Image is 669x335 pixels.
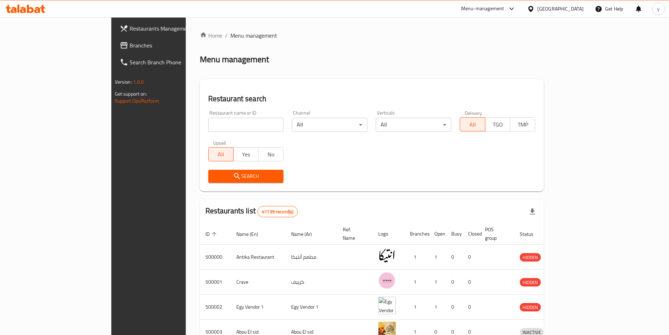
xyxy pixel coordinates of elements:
[214,172,278,181] span: Search
[114,37,223,54] a: Branches
[208,147,234,161] button: All
[520,278,541,286] span: HIDDEN
[205,230,219,238] span: ID
[114,54,223,71] a: Search Branch Phone
[485,225,506,242] span: POS group
[114,20,223,37] a: Restaurants Management
[404,223,429,245] th: Branches
[225,31,228,40] li: /
[378,272,396,289] img: Crave
[513,120,532,130] span: TMP
[130,24,217,33] span: Restaurants Management
[488,120,507,130] span: TGO
[200,54,269,65] h2: Menu management
[510,117,535,131] button: TMP
[286,270,337,295] td: كرييف
[343,225,364,242] span: Ref. Name
[463,245,479,270] td: 0
[376,118,451,132] div: All
[291,230,321,238] span: Name (Ar)
[236,149,256,160] span: Yes
[230,31,277,40] span: Menu management
[446,223,463,245] th: Busy
[213,140,226,145] label: Upsell
[115,96,159,105] a: Support.OpsPlatform
[231,270,286,295] td: Crave
[446,245,463,270] td: 0
[465,110,482,115] label: Delivery
[429,270,446,295] td: 1
[463,223,479,245] th: Closed
[378,297,396,314] img: Egy Vendor 1
[208,170,284,183] button: Search
[404,295,429,320] td: 1
[231,295,286,320] td: Egy Vendor 1
[404,270,429,295] td: 1
[460,117,485,131] button: All
[133,77,144,86] span: 1.0.0
[292,118,367,132] div: All
[236,230,267,238] span: Name (En)
[286,245,337,270] td: مطعم أنتيكا
[429,245,446,270] td: 1
[373,223,404,245] th: Logo
[115,77,132,86] span: Version:
[233,147,258,161] button: Yes
[404,245,429,270] td: 1
[208,94,536,104] h2: Restaurant search
[537,5,584,13] div: [GEOGRAPHIC_DATA]
[485,117,510,131] button: TGO
[208,118,284,132] input: Search for restaurant name or ID..
[286,295,337,320] td: Egy Vendor 1
[200,31,544,40] nav: breadcrumb
[231,245,286,270] td: Antika Restaurant
[258,147,283,161] button: No
[446,270,463,295] td: 0
[429,223,446,245] th: Open
[130,41,217,50] span: Branches
[205,206,298,217] h2: Restaurants list
[463,270,479,295] td: 0
[520,230,543,238] span: Status
[520,303,541,311] span: HIDDEN
[257,206,298,217] div: Total records count
[115,89,147,98] span: Get support on:
[463,120,482,130] span: All
[524,203,541,220] div: Export file
[130,58,217,66] span: Search Branch Phone
[378,247,396,264] img: Antika Restaurant
[261,149,281,160] span: No
[211,149,231,160] span: All
[657,5,660,13] span: y
[446,295,463,320] td: 0
[258,208,297,215] span: 41139 record(s)
[461,5,504,13] div: Menu-management
[520,253,541,262] span: HIDDEN
[429,295,446,320] td: 1
[463,295,479,320] td: 0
